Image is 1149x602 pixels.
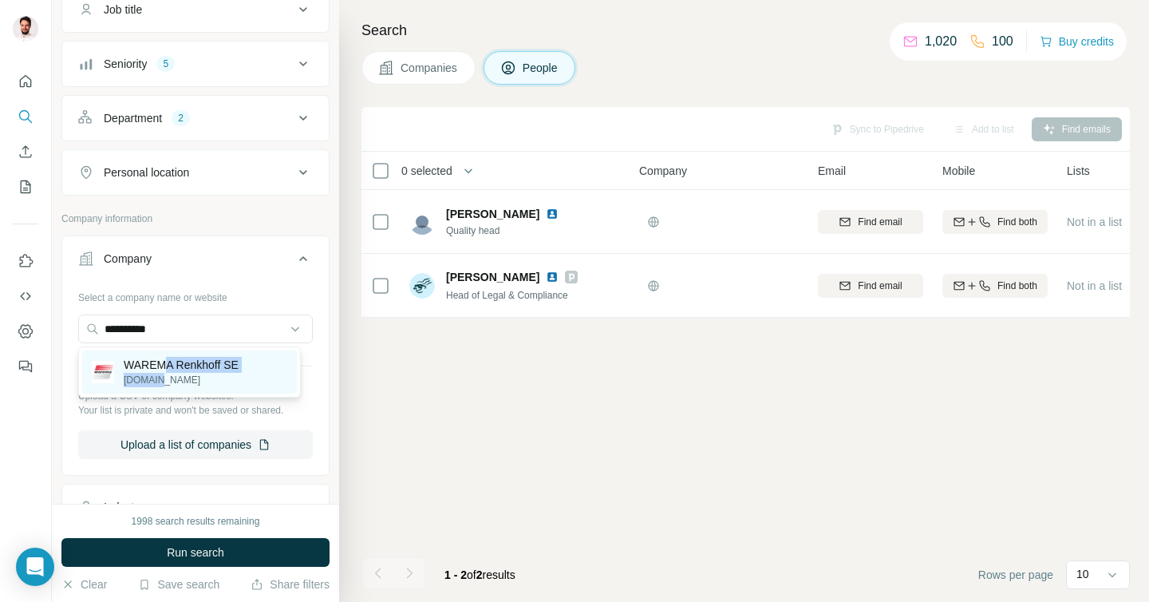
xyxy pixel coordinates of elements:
[401,60,459,76] span: Companies
[446,206,539,222] span: [PERSON_NAME]
[104,251,152,267] div: Company
[992,32,1013,51] p: 100
[251,576,330,592] button: Share filters
[13,172,38,201] button: My lists
[13,67,38,96] button: Quick start
[639,163,687,179] span: Company
[13,102,38,131] button: Search
[13,317,38,346] button: Dashboard
[78,403,313,418] p: Your list is private and won't be saved or shared.
[62,45,329,83] button: Seniority5
[62,153,329,192] button: Personal location
[997,215,1037,229] span: Find both
[444,568,515,581] span: results
[172,111,190,125] div: 2
[446,290,568,301] span: Head of Legal & Compliance
[925,32,957,51] p: 1,020
[104,56,147,72] div: Seniority
[446,224,578,238] span: Quality head
[78,284,313,305] div: Select a company name or website
[997,279,1037,293] span: Find both
[92,361,114,383] img: WAREMA Renkhoff SE
[818,274,923,298] button: Find email
[61,576,107,592] button: Clear
[61,538,330,567] button: Run search
[818,210,923,234] button: Find email
[104,2,142,18] div: Job title
[942,210,1048,234] button: Find both
[978,567,1053,583] span: Rows per page
[942,274,1048,298] button: Find both
[1076,566,1089,582] p: 10
[409,209,435,235] img: Avatar
[1067,163,1090,179] span: Lists
[13,247,38,275] button: Use Surfe on LinkedIn
[124,373,239,387] p: [DOMAIN_NAME]
[361,19,1130,42] h4: Search
[13,352,38,381] button: Feedback
[1040,30,1114,53] button: Buy credits
[467,568,476,581] span: of
[546,208,559,220] img: LinkedIn logo
[124,357,239,373] p: WAREMA Renkhoff SE
[476,568,483,581] span: 2
[409,273,435,299] img: Avatar
[104,164,189,180] div: Personal location
[1067,279,1122,292] span: Not in a list
[13,16,38,42] img: Avatar
[62,240,329,284] button: Company
[818,163,846,179] span: Email
[132,514,260,529] div: 1998 search results remaining
[446,269,539,285] span: [PERSON_NAME]
[61,212,330,226] p: Company information
[104,499,144,515] div: Industry
[13,137,38,166] button: Enrich CSV
[858,215,902,229] span: Find email
[1067,216,1122,228] span: Not in a list
[523,60,559,76] span: People
[167,545,224,560] span: Run search
[401,163,452,179] span: 0 selected
[444,568,467,581] span: 1 - 2
[13,282,38,311] button: Use Surfe API
[78,430,313,459] button: Upload a list of companies
[62,488,329,526] button: Industry
[942,163,975,179] span: Mobile
[104,110,162,126] div: Department
[138,576,219,592] button: Save search
[156,57,175,71] div: 5
[62,99,329,137] button: Department2
[546,271,559,283] img: LinkedIn logo
[858,279,902,293] span: Find email
[16,548,54,586] div: Open Intercom Messenger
